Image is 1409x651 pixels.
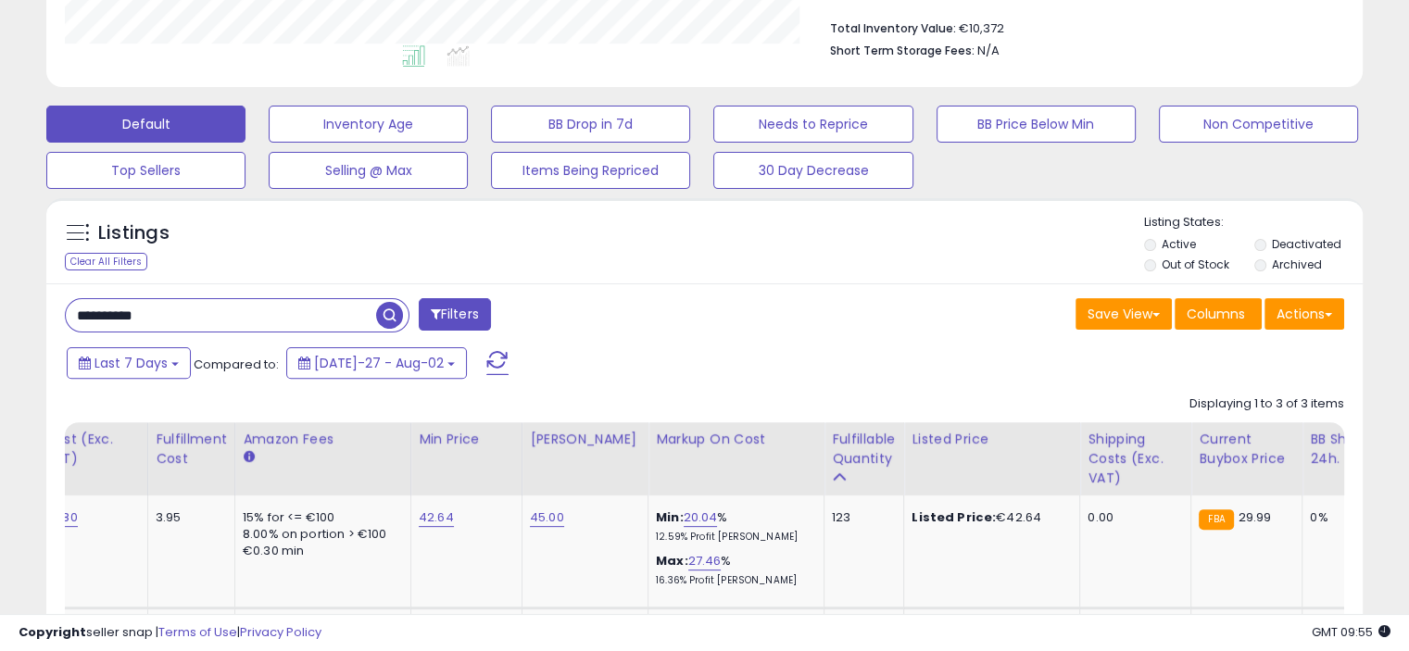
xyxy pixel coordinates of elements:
[1310,509,1371,526] div: 0%
[1189,395,1344,413] div: Displaying 1 to 3 of 3 items
[656,509,810,544] div: %
[684,508,718,527] a: 20.04
[158,623,237,641] a: Terms of Use
[830,43,975,58] b: Short Term Storage Fees:
[314,354,444,372] span: [DATE]-27 - Aug-02
[832,430,896,469] div: Fulfillable Quantity
[243,543,396,559] div: €0.30 min
[1088,430,1183,488] div: Shipping Costs (Exc. VAT)
[1312,623,1390,641] span: 2025-08-11 09:55 GMT
[156,509,220,526] div: 3.95
[286,347,467,379] button: [DATE]-27 - Aug-02
[243,430,403,449] div: Amazon Fees
[194,356,279,373] span: Compared to:
[1264,298,1344,330] button: Actions
[46,152,245,189] button: Top Sellers
[1088,509,1176,526] div: 0.00
[1162,236,1196,252] label: Active
[830,20,956,36] b: Total Inventory Value:
[1271,257,1321,272] label: Archived
[94,354,168,372] span: Last 7 Days
[269,106,468,143] button: Inventory Age
[656,508,684,526] b: Min:
[656,574,810,587] p: 16.36% Profit [PERSON_NAME]
[240,623,321,641] a: Privacy Policy
[1271,236,1340,252] label: Deactivated
[419,430,514,449] div: Min Price
[1239,508,1272,526] span: 29.99
[713,152,912,189] button: 30 Day Decrease
[1076,298,1172,330] button: Save View
[243,526,396,543] div: 8.00% on portion > €100
[1144,214,1363,232] p: Listing States:
[1187,305,1245,323] span: Columns
[530,430,640,449] div: [PERSON_NAME]
[977,42,1000,59] span: N/A
[243,509,396,526] div: 15% for <= €100
[65,253,147,270] div: Clear All Filters
[46,106,245,143] button: Default
[648,422,824,495] th: The percentage added to the cost of goods (COGS) that forms the calculator for Min & Max prices.
[419,508,454,527] a: 42.64
[1159,106,1358,143] button: Non Competitive
[1199,430,1294,469] div: Current Buybox Price
[269,152,468,189] button: Selling @ Max
[832,509,889,526] div: 123
[656,552,688,570] b: Max:
[419,298,491,331] button: Filters
[1162,257,1229,272] label: Out of Stock
[67,347,191,379] button: Last 7 Days
[1175,298,1262,330] button: Columns
[44,430,140,469] div: Cost (Exc. VAT)
[98,220,170,246] h5: Listings
[156,430,227,469] div: Fulfillment Cost
[713,106,912,143] button: Needs to Reprice
[912,509,1065,526] div: €42.64
[912,508,996,526] b: Listed Price:
[530,508,564,527] a: 45.00
[656,531,810,544] p: 12.59% Profit [PERSON_NAME]
[243,449,254,466] small: Amazon Fees.
[491,152,690,189] button: Items Being Repriced
[830,16,1330,38] li: €10,372
[491,106,690,143] button: BB Drop in 7d
[19,623,86,641] strong: Copyright
[1199,509,1233,530] small: FBA
[937,106,1136,143] button: BB Price Below Min
[19,624,321,642] div: seller snap | |
[656,553,810,587] div: %
[1310,430,1378,469] div: BB Share 24h.
[688,552,722,570] a: 27.46
[656,430,816,449] div: Markup on Cost
[912,430,1072,449] div: Listed Price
